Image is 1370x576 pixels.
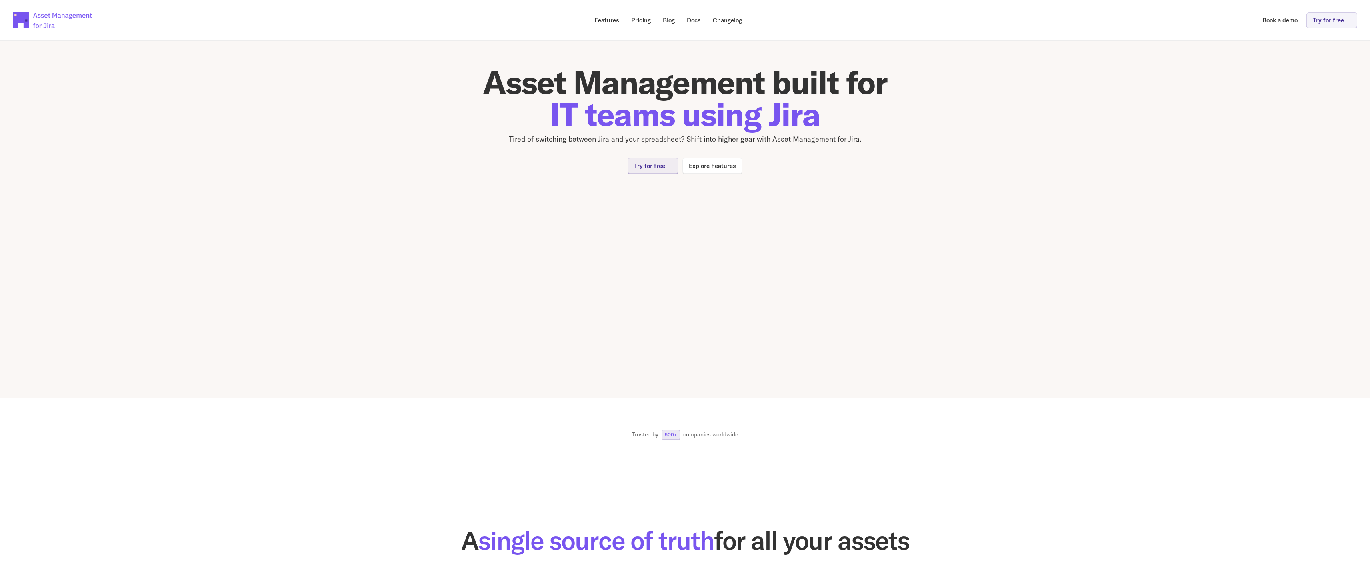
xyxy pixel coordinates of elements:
[445,134,925,145] p: Tired of switching between Jira and your spreadsheet? Shift into higher gear with Asset Managemen...
[663,17,675,23] p: Blog
[665,432,677,437] p: 500+
[632,431,658,439] p: Trusted by
[445,66,925,130] h1: Asset Management built for
[689,163,736,169] p: Explore Features
[713,17,742,23] p: Changelog
[657,12,680,28] a: Blog
[626,12,656,28] a: Pricing
[405,528,965,553] h2: A for all your assets
[683,431,738,439] p: companies worldwide
[550,94,820,134] span: IT teams using Jira
[478,524,714,556] span: single source of truth
[1257,12,1303,28] a: Book a demo
[1313,17,1344,23] p: Try for free
[707,12,748,28] a: Changelog
[589,12,625,28] a: Features
[1262,17,1298,23] p: Book a demo
[594,17,619,23] p: Features
[681,12,706,28] a: Docs
[634,163,665,169] p: Try for free
[682,158,742,174] a: Explore Features
[631,17,651,23] p: Pricing
[687,17,701,23] p: Docs
[1306,12,1357,28] a: Try for free
[628,158,678,174] a: Try for free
